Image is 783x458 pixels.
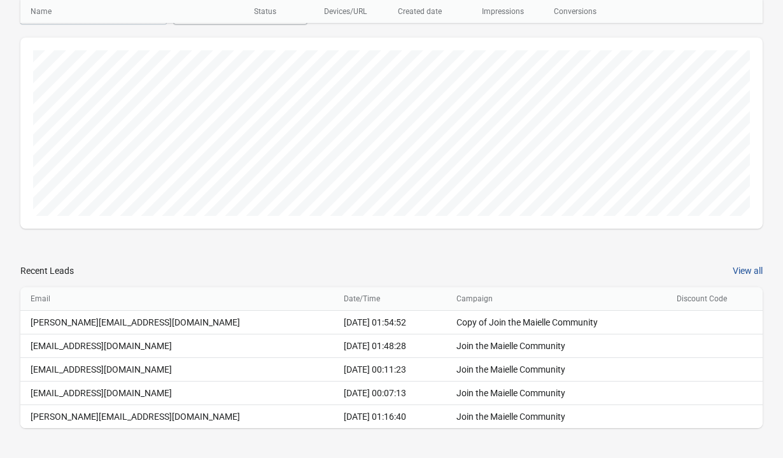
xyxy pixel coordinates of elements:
div: Join the Maielle Community [456,363,656,376]
div: Join the Maielle Community [456,410,656,423]
div: Copy of Join the Maielle Community [456,316,656,329]
div: [DATE] 00:07:13 [344,387,436,399]
div: Recent Leads [20,264,74,277]
th: Discount Code [667,287,763,311]
button: View all [733,264,763,277]
div: Join the Maielle Community [456,387,656,399]
div: [DATE] 01:48:28 [344,340,436,352]
div: [PERSON_NAME][EMAIL_ADDRESS][DOMAIN_NAME] [31,316,323,329]
div: [DATE] 00:11:23 [344,363,436,376]
div: [DATE] 01:54:52 [344,316,436,329]
div: Name [31,5,53,18]
div: [EMAIL_ADDRESS][DOMAIN_NAME] [31,363,323,376]
div: [EMAIL_ADDRESS][DOMAIN_NAME] [31,340,323,352]
div: [EMAIL_ADDRESS][DOMAIN_NAME] [31,387,323,399]
th: Campaign [446,287,667,311]
div: Join the Maielle Community [456,340,656,352]
th: Email [20,287,334,311]
th: Date/Time [334,287,446,311]
div: [DATE] 01:16:40 [344,410,436,423]
div: [PERSON_NAME][EMAIL_ADDRESS][DOMAIN_NAME] [31,410,323,423]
